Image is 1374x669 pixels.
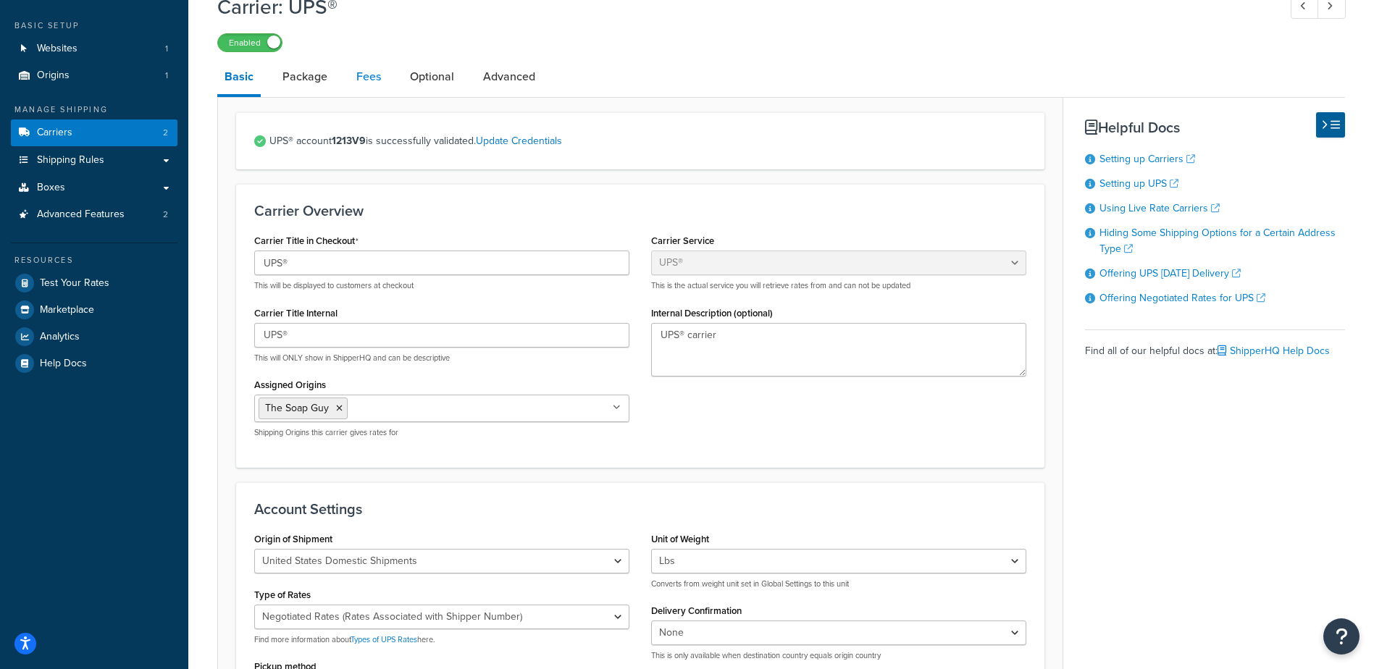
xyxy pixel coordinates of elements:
[11,35,177,62] a: Websites1
[11,201,177,228] a: Advanced Features2
[651,650,1026,661] p: This is only available when destination country equals origin country
[37,209,125,221] span: Advanced Features
[1085,119,1345,135] h3: Helpful Docs
[254,379,326,390] label: Assigned Origins
[265,400,329,416] span: The Soap Guy
[165,70,168,82] span: 1
[1099,266,1241,281] a: Offering UPS [DATE] Delivery
[254,280,629,291] p: This will be displayed to customers at checkout
[254,353,629,363] p: This will ONLY show in ShipperHQ and can be descriptive
[651,578,1026,589] p: Converts from weight unit set in Global Settings to this unit
[254,501,1026,517] h3: Account Settings
[1099,151,1195,167] a: Setting up Carriers
[11,297,177,323] a: Marketplace
[40,304,94,316] span: Marketplace
[254,203,1026,219] h3: Carrier Overview
[11,324,177,350] a: Analytics
[11,254,177,266] div: Resources
[218,34,282,51] label: Enabled
[40,331,80,343] span: Analytics
[1218,343,1330,358] a: ShipperHQ Help Docs
[11,270,177,296] a: Test Your Rates
[476,133,562,148] a: Update Credentials
[1316,112,1345,138] button: Hide Help Docs
[37,182,65,194] span: Boxes
[11,174,177,201] a: Boxes
[254,534,332,544] label: Origin of Shipment
[651,534,709,544] label: Unit of Weight
[651,323,1026,376] textarea: UPS® carrier
[11,35,177,62] li: Websites
[403,59,461,94] a: Optional
[217,59,261,97] a: Basic
[11,119,177,146] a: Carriers2
[254,308,338,319] label: Carrier Title Internal
[37,127,72,139] span: Carriers
[37,154,104,167] span: Shipping Rules
[11,62,177,89] li: Origins
[254,634,629,645] p: Find more information about here.
[1099,176,1178,191] a: Setting up UPS
[11,20,177,32] div: Basic Setup
[11,119,177,146] li: Carriers
[254,235,359,247] label: Carrier Title in Checkout
[163,209,168,221] span: 2
[254,589,311,600] label: Type of Rates
[11,201,177,228] li: Advanced Features
[476,59,543,94] a: Advanced
[1099,225,1336,256] a: Hiding Some Shipping Options for a Certain Address Type
[651,235,714,246] label: Carrier Service
[349,59,388,94] a: Fees
[11,104,177,116] div: Manage Shipping
[1323,618,1360,655] button: Open Resource Center
[651,308,773,319] label: Internal Description (optional)
[11,350,177,376] a: Help Docs
[1085,329,1345,361] div: Find all of our helpful docs at:
[11,62,177,89] a: Origins1
[651,280,1026,291] p: This is the actual service you will retrieve rates from and can not be updated
[275,59,335,94] a: Package
[269,131,1026,151] span: UPS® account is successfully validated.
[11,147,177,174] a: Shipping Rules
[1099,201,1220,216] a: Using Live Rate Carriers
[40,277,109,290] span: Test Your Rates
[332,133,366,148] strong: 1213V9
[351,634,417,645] a: Types of UPS Rates
[254,427,629,438] p: Shipping Origins this carrier gives rates for
[37,43,78,55] span: Websites
[37,70,70,82] span: Origins
[1099,290,1265,306] a: Offering Negotiated Rates for UPS
[165,43,168,55] span: 1
[163,127,168,139] span: 2
[40,358,87,370] span: Help Docs
[651,605,742,616] label: Delivery Confirmation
